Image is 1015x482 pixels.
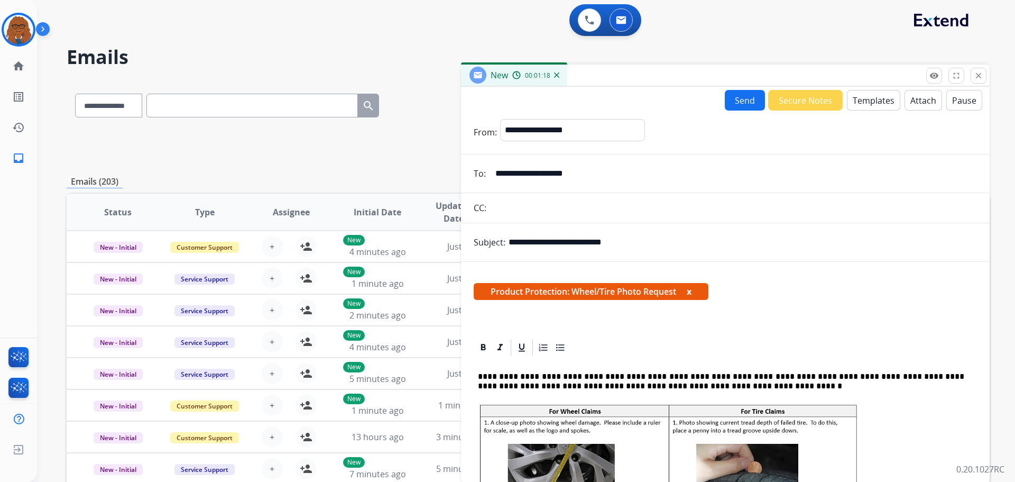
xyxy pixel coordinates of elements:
mat-icon: person_add [300,272,312,285]
mat-icon: search [362,99,375,112]
span: + [270,240,274,253]
span: New - Initial [94,274,143,285]
p: 0.20.1027RC [956,463,1004,476]
span: 5 minutes ago [349,373,406,385]
p: New [343,267,365,277]
div: Underline [514,340,530,356]
div: Bullet List [552,340,568,356]
span: Initial Date [354,206,401,219]
span: New - Initial [94,337,143,348]
mat-icon: inbox [12,152,25,165]
span: Product Protection: Wheel/Tire Photo Request [474,283,708,300]
button: Pause [946,90,982,111]
div: Ordered List [536,340,551,356]
button: + [262,236,283,257]
mat-icon: person_add [300,367,312,380]
span: Service Support [174,369,235,380]
span: Customer Support [170,242,239,253]
span: Just now [447,304,481,316]
span: + [270,399,274,412]
mat-icon: remove_red_eye [929,71,939,80]
span: + [270,304,274,316]
span: New - Initial [94,242,143,253]
span: Service Support [174,337,235,348]
span: + [270,335,274,348]
button: + [262,426,283,448]
span: New - Initial [94,432,143,443]
mat-icon: person_add [300,335,312,348]
h2: Emails [67,47,990,68]
span: 2 minutes ago [349,310,406,321]
span: Customer Support [170,401,239,412]
mat-icon: person_add [300,462,312,475]
mat-icon: history [12,121,25,134]
button: + [262,395,283,416]
button: x [687,285,691,298]
p: Subject: [474,236,505,249]
span: + [270,272,274,285]
p: Emails (203) [67,175,123,188]
span: Type [195,206,215,219]
span: 1 minute ago [352,278,404,289]
span: Just now [447,272,481,284]
span: + [270,431,274,443]
p: New [343,235,365,245]
button: Secure Notes [768,90,843,111]
mat-icon: home [12,60,25,72]
mat-icon: list_alt [12,90,25,103]
span: Service Support [174,464,235,475]
p: CC: [474,202,486,214]
button: Attach [905,90,942,111]
span: 7 minutes ago [349,468,406,480]
button: + [262,363,283,384]
p: New [343,362,365,372]
span: 13 hours ago [352,431,404,443]
span: Status [104,206,132,219]
button: + [262,458,283,479]
p: New [343,394,365,404]
p: New [343,330,365,341]
span: Just now [447,336,481,348]
span: Assignee [273,206,310,219]
span: 1 minute ago [438,399,491,411]
span: + [270,367,274,380]
span: New - Initial [94,464,143,475]
mat-icon: fullscreen [952,71,961,80]
span: 00:01:18 [525,71,550,80]
span: New - Initial [94,369,143,380]
span: Customer Support [170,432,239,443]
mat-icon: person_add [300,399,312,412]
mat-icon: person_add [300,431,312,443]
span: New - Initial [94,401,143,412]
mat-icon: person_add [300,240,312,253]
span: 4 minutes ago [349,341,406,353]
div: Bold [475,340,491,356]
span: Service Support [174,274,235,285]
mat-icon: close [974,71,983,80]
span: Just now [447,368,481,379]
span: Just now [447,241,481,252]
span: Updated Date [430,199,478,225]
button: + [262,268,283,289]
mat-icon: person_add [300,304,312,316]
p: New [343,298,365,309]
span: 3 minutes ago [436,431,493,443]
button: Send [725,90,765,111]
span: New - Initial [94,305,143,316]
div: Italic [492,340,508,356]
button: Templates [847,90,900,111]
span: 5 minutes ago [436,463,493,475]
span: New [491,69,508,81]
button: + [262,331,283,352]
p: From: [474,126,497,139]
p: New [343,457,365,468]
span: Service Support [174,305,235,316]
img: avatar [4,15,33,44]
p: To: [474,167,486,180]
span: + [270,462,274,475]
button: + [262,299,283,321]
span: 4 minutes ago [349,246,406,258]
span: 1 minute ago [352,405,404,416]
